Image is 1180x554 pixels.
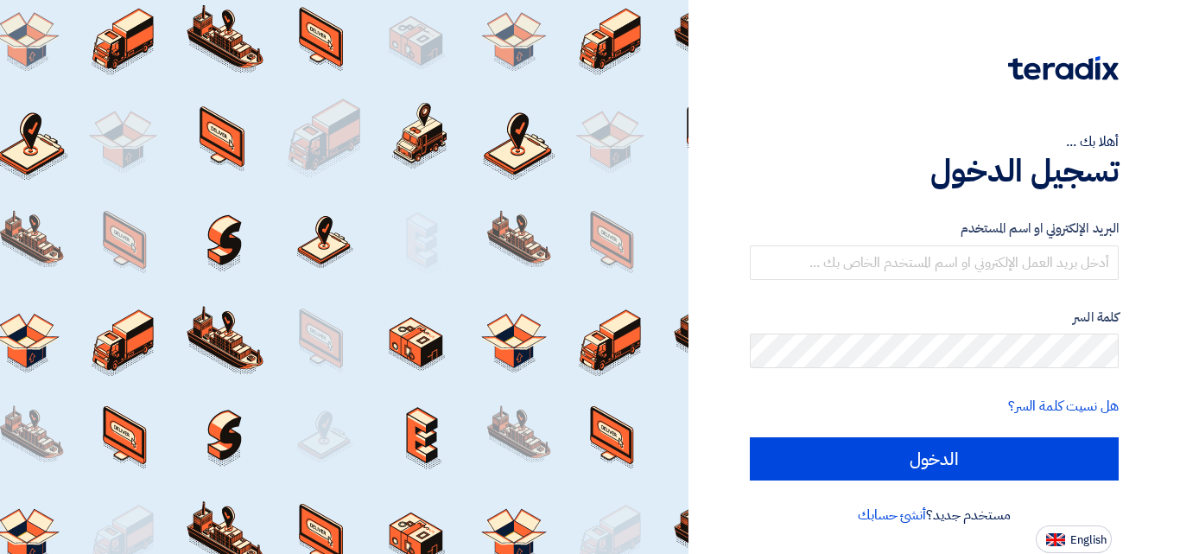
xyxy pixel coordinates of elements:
div: مستخدم جديد؟ [750,505,1119,525]
img: en-US.png [1046,533,1065,546]
h1: تسجيل الدخول [750,152,1119,190]
input: الدخول [750,437,1119,481]
button: English [1036,525,1112,553]
img: Teradix logo [1008,56,1119,80]
div: أهلا بك ... [750,131,1119,152]
label: كلمة السر [750,308,1119,328]
a: أنشئ حسابك [858,505,926,525]
span: English [1070,534,1107,546]
a: هل نسيت كلمة السر؟ [1008,396,1119,417]
label: البريد الإلكتروني او اسم المستخدم [750,219,1119,239]
input: أدخل بريد العمل الإلكتروني او اسم المستخدم الخاص بك ... [750,245,1119,280]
